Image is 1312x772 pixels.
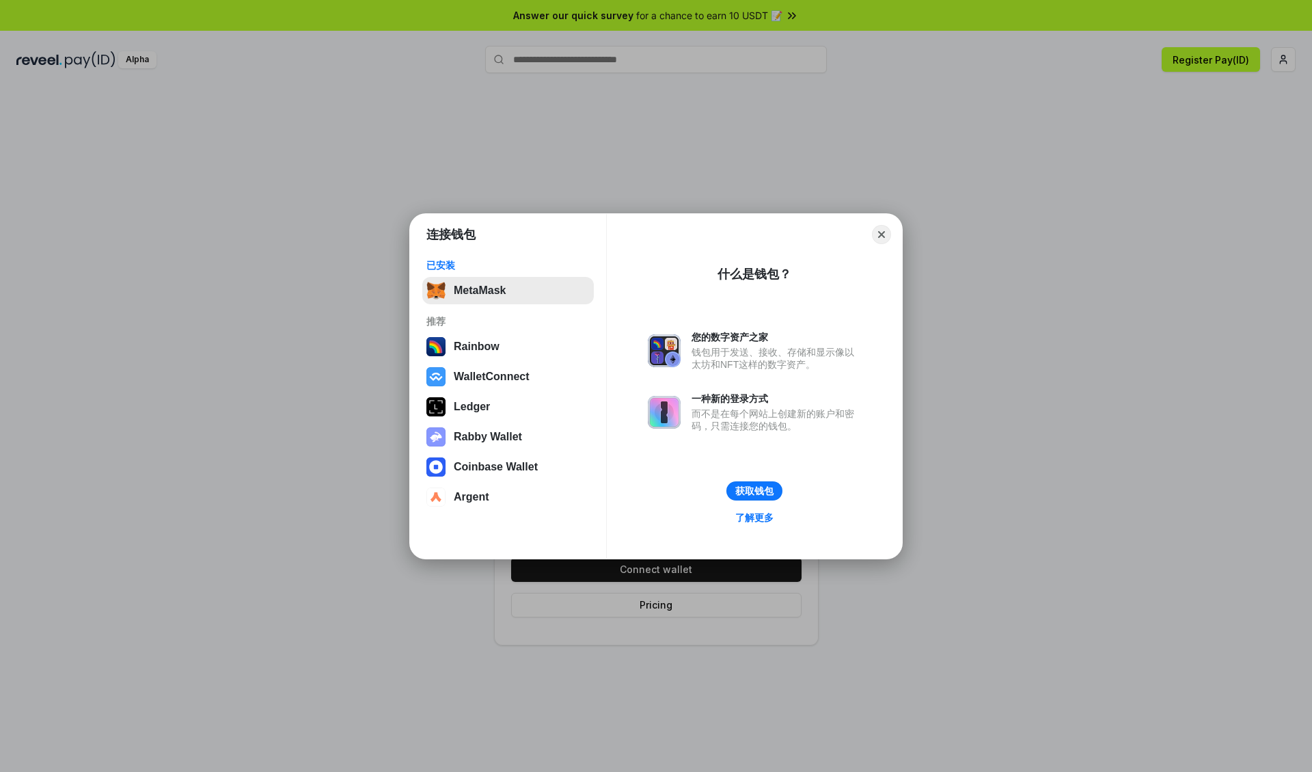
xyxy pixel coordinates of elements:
[692,408,861,432] div: 而不是在每个网站上创建新的账户和密码，只需连接您的钱包。
[426,226,476,243] h1: 连接钱包
[426,397,446,416] img: svg+xml,%3Csvg%20xmlns%3D%22http%3A%2F%2Fwww.w3.org%2F2000%2Fsvg%22%20width%3D%2228%22%20height%3...
[648,334,681,367] img: svg+xml,%3Csvg%20xmlns%3D%22http%3A%2F%2Fwww.w3.org%2F2000%2Fsvg%22%20fill%3D%22none%22%20viewBox...
[735,485,774,497] div: 获取钱包
[422,333,594,360] button: Rainbow
[454,431,522,443] div: Rabby Wallet
[872,225,891,244] button: Close
[692,392,861,405] div: 一种新的登录方式
[426,427,446,447] img: svg+xml,%3Csvg%20xmlns%3D%22http%3A%2F%2Fwww.w3.org%2F2000%2Fsvg%22%20fill%3D%22none%22%20viewBox...
[426,281,446,300] img: svg+xml,%3Csvg%20fill%3D%22none%22%20height%3D%2233%22%20viewBox%3D%220%200%2035%2033%22%20width%...
[454,371,530,383] div: WalletConnect
[426,259,590,271] div: 已安装
[422,363,594,390] button: WalletConnect
[426,457,446,477] img: svg+xml,%3Csvg%20width%3D%2228%22%20height%3D%2228%22%20viewBox%3D%220%200%2028%2028%22%20fill%3D...
[454,491,489,503] div: Argent
[426,367,446,386] img: svg+xml,%3Csvg%20width%3D%2228%22%20height%3D%2228%22%20viewBox%3D%220%200%2028%2028%22%20fill%3D...
[426,488,446,507] img: svg+xml,%3Csvg%20width%3D%2228%22%20height%3D%2228%22%20viewBox%3D%220%200%2028%2028%22%20fill%3D...
[454,461,538,473] div: Coinbase Wallet
[422,393,594,421] button: Ledger
[692,346,861,371] div: 钱包用于发送、接收、存储和显示像以太坊和NFT这样的数字资产。
[426,315,590,328] div: 推荐
[454,284,506,297] div: MetaMask
[454,401,490,413] div: Ledger
[717,266,791,282] div: 什么是钱包？
[727,509,782,527] a: 了解更多
[648,396,681,429] img: svg+xml,%3Csvg%20xmlns%3D%22http%3A%2F%2Fwww.w3.org%2F2000%2Fsvg%22%20fill%3D%22none%22%20viewBox...
[422,453,594,481] button: Coinbase Wallet
[726,481,782,501] button: 获取钱包
[426,337,446,356] img: svg+xml,%3Csvg%20width%3D%22120%22%20height%3D%22120%22%20viewBox%3D%220%200%20120%20120%22%20fil...
[692,331,861,343] div: 您的数字资产之家
[422,277,594,304] button: MetaMask
[454,341,500,353] div: Rainbow
[422,423,594,451] button: Rabby Wallet
[735,511,774,524] div: 了解更多
[422,483,594,511] button: Argent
